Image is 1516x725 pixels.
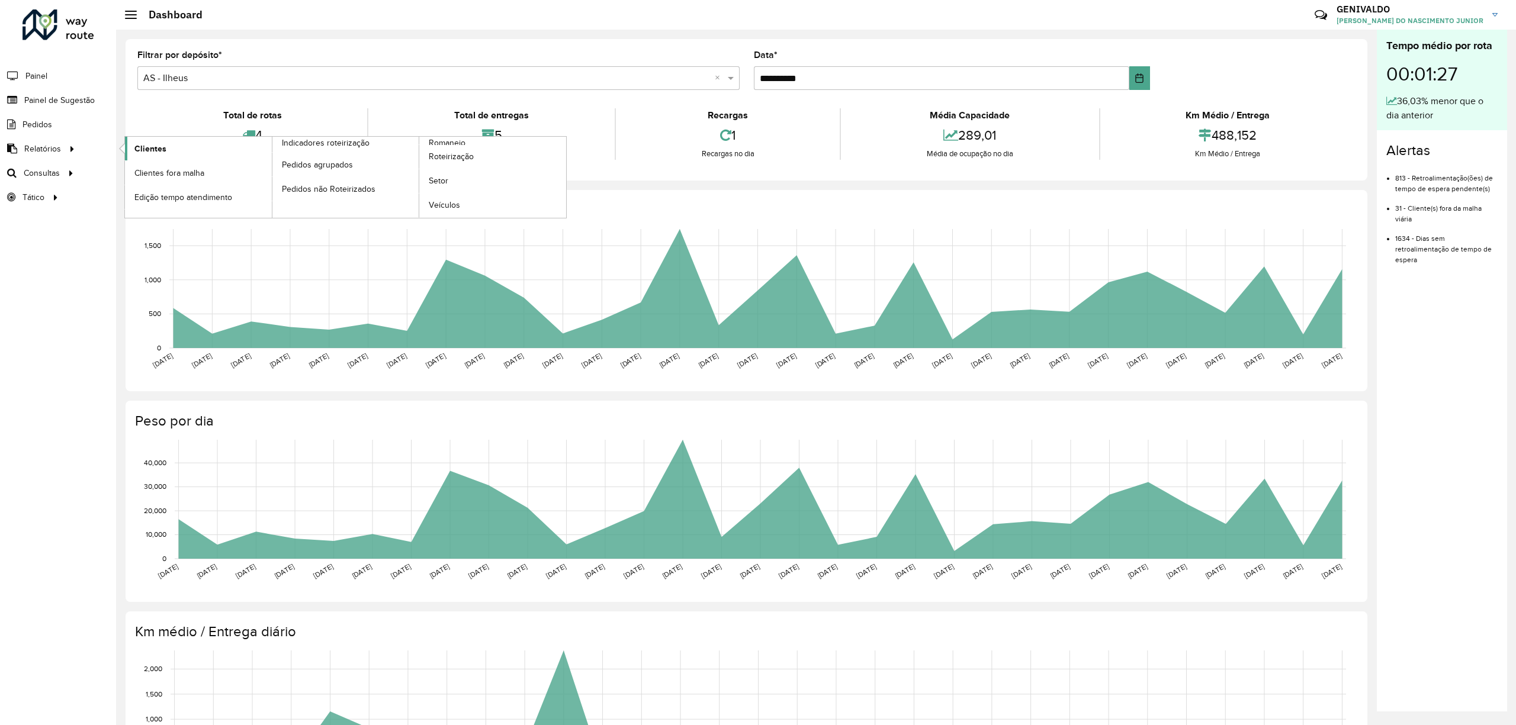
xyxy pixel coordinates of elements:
[429,137,465,149] span: Romaneio
[715,71,725,85] span: Clear all
[1008,352,1031,369] text: [DATE]
[1129,66,1151,90] button: Choose Date
[273,562,296,579] text: [DATE]
[144,241,161,249] text: 1,500
[1103,123,1353,148] div: 488,152
[894,562,916,579] text: [DATE]
[844,123,1096,148] div: 289,01
[1386,54,1498,94] div: 00:01:27
[1281,352,1304,369] text: [DATE]
[506,562,528,579] text: [DATE]
[386,352,408,369] text: [DATE]
[775,352,798,369] text: [DATE]
[931,352,953,369] text: [DATE]
[1395,224,1498,265] li: 1634 - Dias sem retroalimentação de tempo de espera
[1049,562,1071,579] text: [DATE]
[853,352,875,369] text: [DATE]
[541,352,564,369] text: [DATE]
[282,159,353,171] span: Pedidos agrupados
[307,352,330,369] text: [DATE]
[312,562,335,579] text: [DATE]
[235,562,257,579] text: [DATE]
[191,352,213,369] text: [DATE]
[855,562,878,579] text: [DATE]
[700,562,722,579] text: [DATE]
[144,276,161,283] text: 1,000
[137,48,222,62] label: Filtrar por depósito
[419,194,566,217] a: Veículos
[272,137,567,218] a: Romaneio
[424,352,447,369] text: [DATE]
[933,562,955,579] text: [DATE]
[1103,148,1353,160] div: Km Médio / Entrega
[463,352,486,369] text: [DATE]
[419,145,566,169] a: Roteirização
[1204,562,1226,579] text: [DATE]
[844,148,1096,160] div: Média de ocupação no dia
[1165,562,1188,579] text: [DATE]
[419,169,566,193] a: Setor
[346,352,369,369] text: [DATE]
[125,185,272,209] a: Edição tempo atendimento
[844,108,1096,123] div: Média Capacidade
[1243,562,1266,579] text: [DATE]
[195,562,218,579] text: [DATE]
[1126,562,1149,579] text: [DATE]
[1010,562,1033,579] text: [DATE]
[428,562,451,579] text: [DATE]
[754,48,778,62] label: Data
[502,352,525,369] text: [DATE]
[814,352,836,369] text: [DATE]
[390,562,412,579] text: [DATE]
[25,70,47,82] span: Painel
[778,562,800,579] text: [DATE]
[738,562,761,579] text: [DATE]
[1395,164,1498,194] li: 813 - Retroalimentação(ões) de tempo de espera pendente(s)
[146,531,166,539] text: 10,000
[429,199,460,211] span: Veículos
[144,459,166,466] text: 40,000
[583,562,606,579] text: [DATE]
[24,167,60,179] span: Consultas
[1337,4,1483,15] h3: GENIVALDO
[24,143,61,155] span: Relatórios
[1165,352,1187,369] text: [DATE]
[619,108,837,123] div: Recargas
[697,352,720,369] text: [DATE]
[619,148,837,160] div: Recargas no dia
[971,562,994,579] text: [DATE]
[970,352,993,369] text: [DATE]
[149,310,161,318] text: 500
[146,715,162,723] text: 1,000
[816,562,839,579] text: [DATE]
[137,8,203,21] h2: Dashboard
[135,202,1356,219] h4: Capacidade por dia
[125,137,419,218] a: Indicadores roteirização
[661,562,683,579] text: [DATE]
[268,352,291,369] text: [DATE]
[152,352,174,369] text: [DATE]
[1386,142,1498,159] h4: Alertas
[144,665,162,673] text: 2,000
[429,150,474,163] span: Roteirização
[144,507,166,514] text: 20,000
[135,413,1356,430] h4: Peso por dia
[622,562,645,579] text: [DATE]
[134,191,232,204] span: Edição tempo atendimento
[229,352,252,369] text: [DATE]
[23,118,52,131] span: Pedidos
[134,143,166,155] span: Clientes
[429,175,448,187] span: Setor
[135,623,1356,640] h4: Km médio / Entrega diário
[23,191,44,204] span: Tático
[162,555,166,562] text: 0
[1087,352,1109,369] text: [DATE]
[24,94,95,107] span: Painel de Sugestão
[351,562,373,579] text: [DATE]
[1048,352,1070,369] text: [DATE]
[272,153,419,176] a: Pedidos agrupados
[1088,562,1110,579] text: [DATE]
[580,352,603,369] text: [DATE]
[125,161,272,185] a: Clientes fora malha
[146,690,162,698] text: 1,500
